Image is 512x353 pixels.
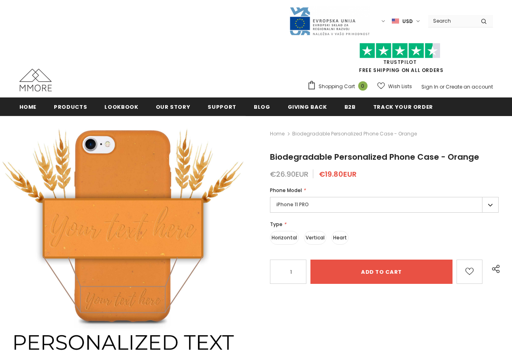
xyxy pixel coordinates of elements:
[392,18,399,25] img: USD
[440,83,444,90] span: or
[319,169,357,179] span: €19.80EUR
[270,231,299,245] label: Horizontal
[331,231,348,245] label: Heart
[446,83,493,90] a: Create an account
[289,6,370,36] img: Javni Razpis
[254,103,270,111] span: Blog
[54,97,87,116] a: Products
[373,97,433,116] a: Track your order
[270,221,283,228] span: Type
[270,169,308,179] span: €26.90EUR
[307,80,372,93] a: Shopping Cart 0
[270,187,302,194] span: Phone Model
[54,103,87,111] span: Products
[289,17,370,24] a: Javni Razpis
[270,151,479,163] span: Biodegradable Personalized Phone Case - Orange
[19,97,37,116] a: Home
[304,231,326,245] label: Vertical
[428,15,475,27] input: Search Site
[208,97,236,116] a: support
[156,103,191,111] span: Our Story
[104,97,138,116] a: Lookbook
[344,97,356,116] a: B2B
[288,97,327,116] a: Giving back
[383,59,417,66] a: Trustpilot
[344,103,356,111] span: B2B
[254,97,270,116] a: Blog
[288,103,327,111] span: Giving back
[402,17,413,25] span: USD
[270,197,499,213] label: iPhone 11 PRO
[359,43,440,59] img: Trust Pilot Stars
[104,103,138,111] span: Lookbook
[388,82,412,91] span: Wish Lists
[358,81,368,91] span: 0
[208,103,236,111] span: support
[156,97,191,116] a: Our Story
[373,103,433,111] span: Track your order
[270,129,285,139] a: Home
[421,83,438,90] a: Sign In
[310,260,453,284] input: Add to cart
[292,129,417,139] span: Biodegradable Personalized Phone Case - Orange
[19,69,52,91] img: MMORE Cases
[319,82,355,91] span: Shopping Cart
[377,79,412,93] a: Wish Lists
[307,47,493,74] span: FREE SHIPPING ON ALL ORDERS
[19,103,37,111] span: Home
